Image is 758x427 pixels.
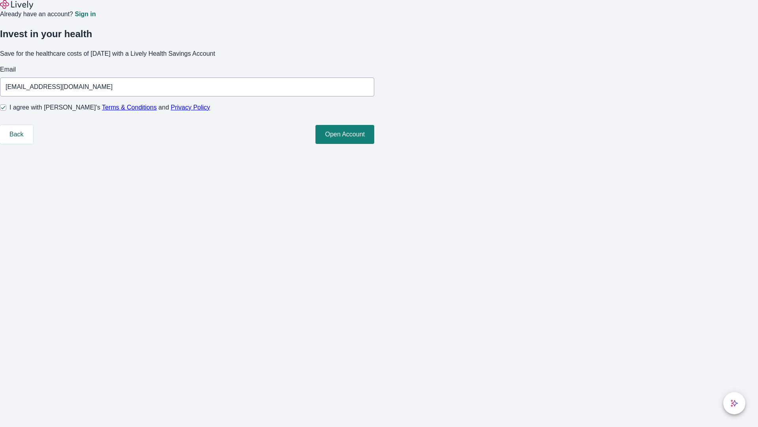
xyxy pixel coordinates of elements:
button: Open Account [315,125,374,144]
svg: Lively AI Assistant [730,399,738,407]
a: Terms & Conditions [102,104,157,111]
a: Privacy Policy [171,104,210,111]
button: chat [723,392,745,414]
span: I agree with [PERSON_NAME]’s and [9,103,210,112]
a: Sign in [75,11,96,17]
